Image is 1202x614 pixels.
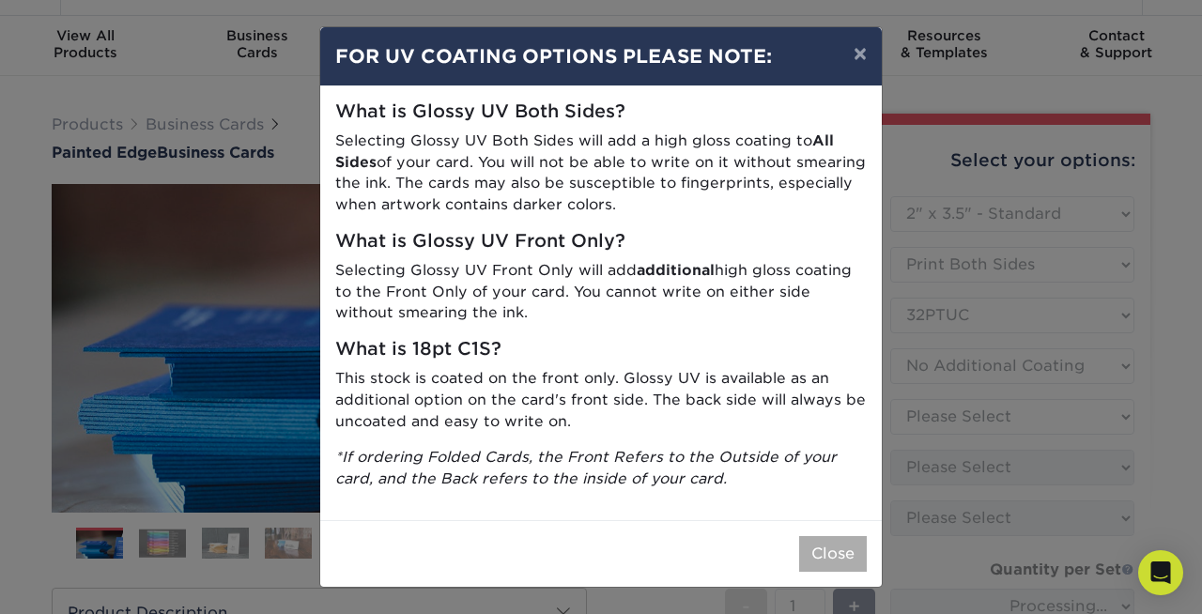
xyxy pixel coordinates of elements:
h4: FOR UV COATING OPTIONS PLEASE NOTE: [335,42,867,70]
p: This stock is coated on the front only. Glossy UV is available as an additional option on the car... [335,368,867,432]
button: Close [799,536,867,572]
p: Selecting Glossy UV Front Only will add high gloss coating to the Front Only of your card. You ca... [335,260,867,324]
h5: What is 18pt C1S? [335,339,867,361]
button: × [839,27,882,80]
strong: All Sides [335,131,834,171]
h5: What is Glossy UV Front Only? [335,231,867,253]
h5: What is Glossy UV Both Sides? [335,101,867,123]
div: Open Intercom Messenger [1138,550,1183,595]
i: *If ordering Folded Cards, the Front Refers to the Outside of your card, and the Back refers to t... [335,448,837,487]
strong: additional [637,261,715,279]
p: Selecting Glossy UV Both Sides will add a high gloss coating to of your card. You will not be abl... [335,130,867,216]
